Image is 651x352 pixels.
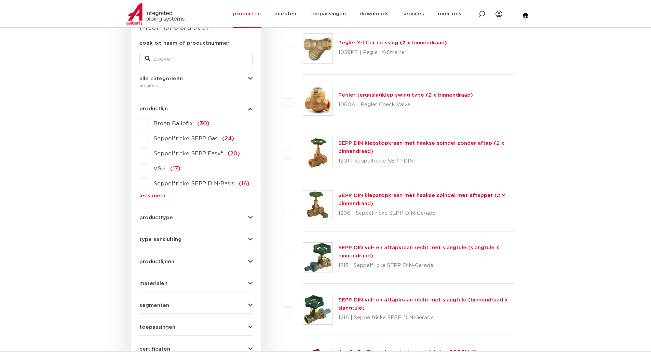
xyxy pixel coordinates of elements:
a: SEPP DIN klepstopkraan met haakse spindel zonder aftap (2 x binnendraad) [338,141,504,154]
span: Seppelfricke SEPP Gas [153,136,218,141]
span: certificaten [139,347,170,352]
button: productlijnen [139,259,253,264]
p: 1201 | Seppelfricke SEPP DIN [338,156,515,167]
img: Thumbnail for Pegler terugslagklep swing type (2 x binnendraad) [303,86,333,115]
button: materialen [139,281,253,286]
button: alle categorieën [139,76,253,81]
button: producttype [139,215,253,220]
span: (20) [228,151,240,156]
img: Thumbnail for SEPP DIN vul- en aftapkraan recht met slangtule (binnendraad x slangtule) [303,295,333,324]
span: alle categorieën [139,76,183,81]
span: (30) [197,121,209,126]
span: productlijnen [139,259,174,264]
button: type aansluiting [139,237,253,242]
img: Thumbnail for SEPP DIN klepstopkraan met haakse spindel zonder aftap (2 x binnendraad) [303,138,333,168]
img: Thumbnail for SEPP DIN vul- en aftapkraan recht met slangtule (slangtule x binnendraad) [303,243,333,272]
p: 1060A | Pegler Check Valve [338,99,473,110]
span: Broen Ballofix [153,121,193,126]
button: certificaten [139,347,253,352]
img: Thumbnail for Pegler Y-filter messing (2 x binnendraad) [303,34,333,63]
span: segmenten [139,303,169,308]
p: 1059PT | Pegler Y-Strainer [338,47,447,58]
input: zoeken [139,53,253,65]
span: (16) [239,181,249,186]
button: productlijn [139,106,253,111]
span: productlijn [139,106,168,111]
label: zoek op naam of productnummer [139,39,229,47]
p: 1216 | Seppelfricke SEPP DIN-Gerade [338,312,515,323]
span: Seppelfricke SEPP Easy® [153,151,223,156]
button: segmenten [139,303,253,308]
a: SEPP DIN vul- en aftapkraan recht met slangtule (binnendraad x slangtule) [338,297,508,311]
span: VSH [153,166,166,171]
a: Pegler terugslagklep swing type (2 x binnendraad) [338,93,473,98]
button: toepassingen [139,325,253,330]
p: 1206 | Seppelfricke SEPP DIN-Gerade [338,208,515,219]
span: (17) [170,166,180,171]
img: Thumbnail for SEPP DIN klepstopkraan met haakse spindel met aftapper (2 x binnendraad) [303,191,333,220]
span: producttype [139,215,173,220]
span: (24) [222,136,234,141]
div: afsluiters [139,81,253,89]
p: 1215 | Seppelfricke SEPP DIN-Gerade [338,260,515,271]
a: lees meer [139,193,253,198]
span: Seppelfricke SEPP DIN-Basis [153,181,234,186]
a: Pegler Y-filter messing (2 x binnendraad) [338,40,447,45]
span: materialen [139,281,167,286]
span: toepassingen [139,325,175,330]
span: type aansluiting [139,237,181,242]
a: SEPP DIN vul- en aftapkraan recht met slangtule (slangtule x binnendraad) [338,245,499,258]
a: SEPP DIN klepstopkraan met haakse spindel met aftapper (2 x binnendraad) [338,193,505,206]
